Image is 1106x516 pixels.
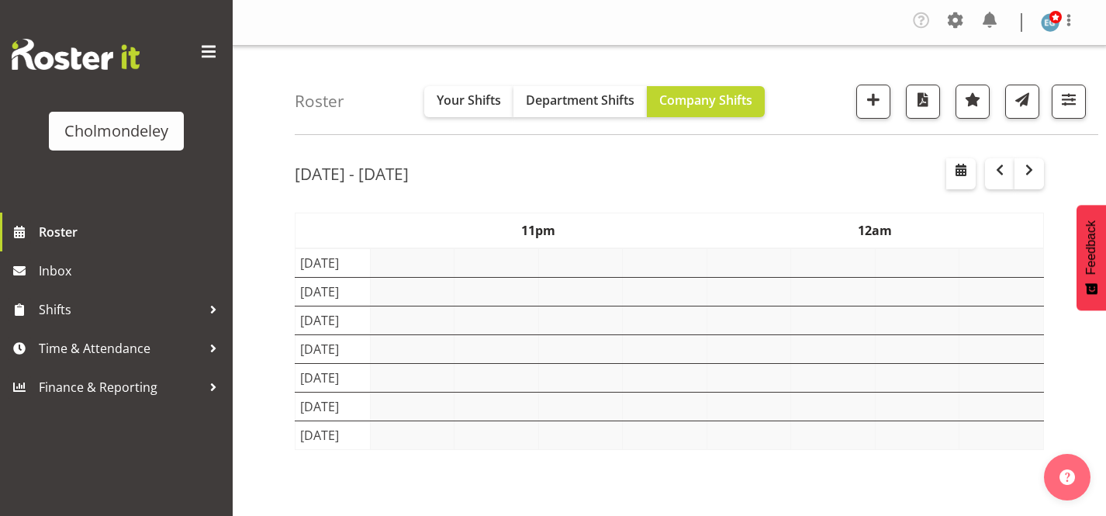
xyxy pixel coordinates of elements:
button: Your Shifts [424,86,513,117]
button: Send a list of all shifts for the selected filtered period to all rostered employees. [1005,85,1039,119]
button: Highlight an important date within the roster. [956,85,990,119]
img: Rosterit website logo [12,39,140,70]
span: Your Shifts [437,92,501,109]
td: [DATE] [296,364,371,393]
td: [DATE] [296,421,371,450]
span: Feedback [1084,220,1098,275]
button: Company Shifts [647,86,765,117]
span: Department Shifts [526,92,634,109]
span: Shifts [39,298,202,321]
span: Finance & Reporting [39,376,202,399]
button: Select a specific date within the roster. [946,158,976,189]
h4: Roster [295,92,344,110]
button: Filter Shifts [1052,85,1086,119]
span: Roster [39,220,225,244]
img: evie-guard1532.jpg [1041,13,1059,32]
td: [DATE] [296,278,371,306]
td: [DATE] [296,248,371,278]
span: Time & Attendance [39,337,202,360]
button: Feedback - Show survey [1077,205,1106,310]
td: [DATE] [296,335,371,364]
button: Department Shifts [513,86,647,117]
td: [DATE] [296,306,371,335]
th: 12am [707,213,1043,249]
button: Add a new shift [856,85,890,119]
h2: [DATE] - [DATE] [295,164,409,184]
span: Inbox [39,259,225,282]
td: [DATE] [296,393,371,421]
img: help-xxl-2.png [1059,469,1075,485]
span: Company Shifts [659,92,752,109]
th: 11pm [370,213,707,249]
div: Cholmondeley [64,119,168,143]
button: Download a PDF of the roster according to the set date range. [906,85,940,119]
